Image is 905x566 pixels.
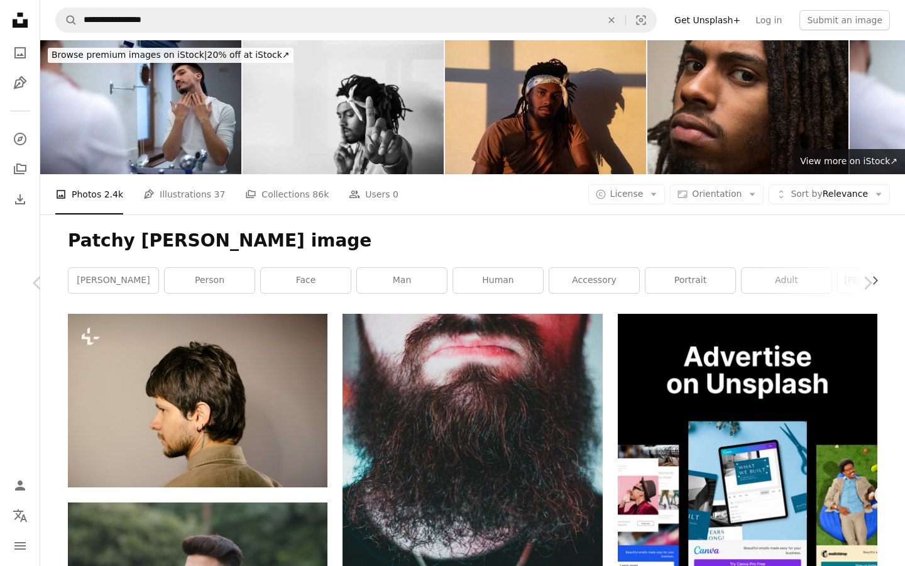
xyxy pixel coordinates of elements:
span: 37 [214,187,226,201]
span: Sort by [791,189,822,199]
span: 0 [393,187,398,201]
a: View more on iStock↗ [793,149,905,174]
a: A man poses in profile. [68,394,327,406]
a: Log in / Sign up [8,473,33,498]
button: Menu [8,533,33,558]
a: Photos [8,40,33,65]
a: portrait [645,268,735,293]
span: Orientation [692,189,742,199]
button: Orientation [670,184,764,204]
a: Explore [8,126,33,152]
span: 86k [312,187,329,201]
a: Users 0 [349,174,398,214]
a: face [261,268,351,293]
button: License [588,184,666,204]
a: Collections [8,157,33,182]
img: Golden light on man with bandana [445,40,646,174]
a: Get Unsplash+ [667,10,748,30]
button: Visual search [626,8,656,32]
button: Search Unsplash [56,8,77,32]
a: Download History [8,187,33,212]
button: Submit an image [799,10,890,30]
a: [PERSON_NAME] [69,268,158,293]
span: View more on iStock ↗ [800,156,897,166]
a: man [357,268,447,293]
a: Illustrations 37 [143,174,225,214]
img: A guy with a patchy beard looks in the mirror [40,40,241,174]
span: License [610,189,644,199]
a: Browse premium images on iStock|20% off at iStock↗ [40,40,301,70]
span: 20% off at iStock ↗ [52,50,290,60]
button: Sort byRelevance [769,184,890,204]
span: Browse premium images on iStock | [52,50,207,60]
form: Find visuals sitewide [55,8,657,33]
a: Illustrations [8,70,33,96]
span: Relevance [791,188,868,201]
img: man hushing [243,40,444,174]
a: Log in [748,10,789,30]
a: human [453,268,543,293]
h1: Patchy [PERSON_NAME] image [68,230,877,252]
a: accessory [549,268,639,293]
a: Next [830,223,905,343]
button: Clear [598,8,625,32]
a: man in black crew neck shirt [343,503,602,514]
button: Language [8,503,33,528]
img: A man poses in profile. [68,314,327,487]
a: adult [742,268,831,293]
a: person [165,268,255,293]
img: Stern Look Toward Camera [647,40,848,174]
a: Collections 86k [245,174,329,214]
